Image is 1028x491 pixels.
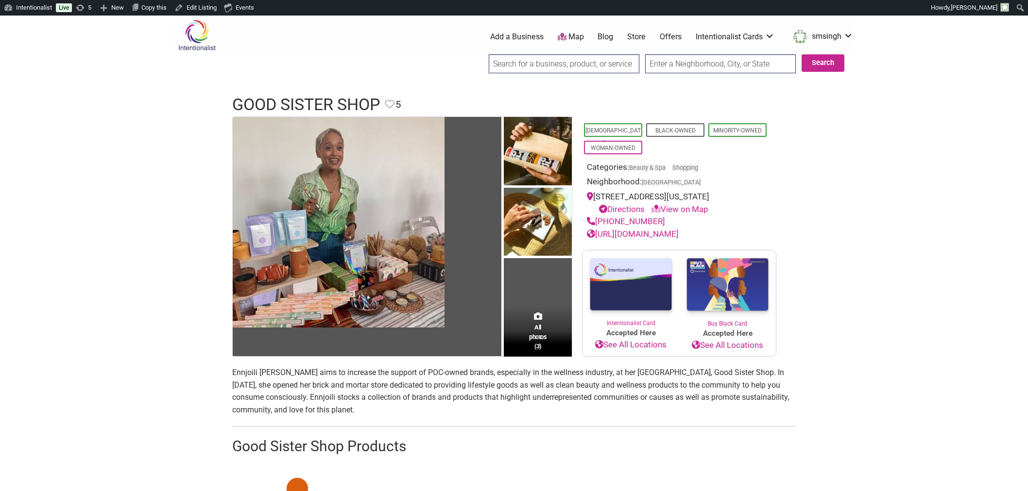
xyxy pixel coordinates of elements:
input: Search for a business, product, or service [489,54,639,73]
a: Intentionalist Cards [696,32,774,42]
a: Beauty & Spa [629,164,666,171]
a: Woman-Owned [591,145,635,151]
a: View on Map [651,204,708,214]
h2: Good Sister Shop Products [232,436,796,457]
img: Good Sister Shop [504,188,572,258]
img: Good Sister Shop [233,117,445,327]
input: Enter a Neighborhood, City, or State [645,54,796,73]
div: [STREET_ADDRESS][US_STATE] [587,191,771,215]
span: All photos (3) [529,323,547,350]
a: Shopping [672,164,698,171]
span: [GEOGRAPHIC_DATA] [642,180,701,186]
span: Accepted Here [679,328,776,339]
a: Intentionalist Card [583,250,679,327]
a: Directions [599,204,645,214]
a: Add a Business [490,32,544,42]
button: Search [802,54,844,72]
a: Minority-Owned [713,127,762,134]
h1: Good Sister Shop [232,93,380,116]
span: Accepted Here [583,327,679,339]
a: Store [627,32,646,42]
i: Favorite [385,99,394,109]
a: See All Locations [679,339,776,352]
a: Map [558,32,584,43]
a: Offers [660,32,682,42]
img: Intentionalist Card [583,250,679,319]
span: [PERSON_NAME] [951,4,997,11]
a: Buy Black Card [679,250,776,328]
a: Black-Owned [655,127,696,134]
img: Good Sister Shop [504,117,572,188]
a: See All Locations [583,339,679,351]
div: Categories: [587,161,771,176]
a: Blog [598,32,613,42]
p: Ennjoili [PERSON_NAME] aims to increase the support of POC-owned brands, especially in the wellne... [232,366,796,416]
a: [PHONE_NUMBER] [587,216,665,226]
img: Intentionalist [174,19,220,51]
a: Live [56,3,72,12]
a: [DEMOGRAPHIC_DATA]-Owned [585,127,641,147]
a: smsingh [788,28,853,46]
a: [URL][DOMAIN_NAME] [587,229,679,239]
div: Neighborhood: [587,176,771,191]
img: Buy Black Card [679,250,776,319]
span: 5 [395,97,401,112]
